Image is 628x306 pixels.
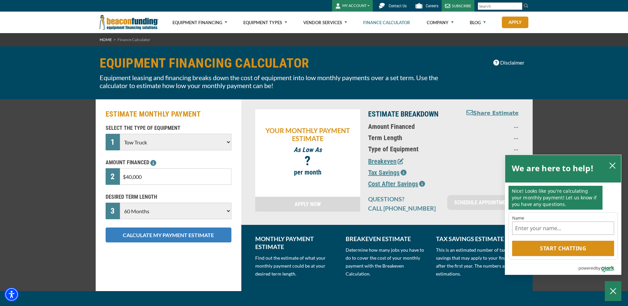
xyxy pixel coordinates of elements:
[106,124,231,132] p: SELECT THE TYPE OF EQUIPMENT
[578,263,621,275] a: Powered by Olark
[303,12,347,33] a: Vendor Services
[255,254,338,278] p: Find out the estimate of what your monthly payment could be at your desired term length.
[368,204,439,212] p: CALL [PHONE_NUMBER]
[447,195,518,210] a: SCHEDULE APPOINTMENT
[368,123,453,130] p: Amount Financed
[368,195,439,203] p: QUESTIONS?
[436,235,518,243] p: TAX SAVINGS ESTIMATE
[505,182,621,212] div: chat
[460,156,518,164] p: --
[4,287,19,302] div: Accessibility Menu
[578,264,596,272] span: powered
[466,109,519,118] button: Share Estimate
[460,179,518,187] p: --
[120,168,231,185] input: $
[508,186,603,210] p: Nice! Looks like you’re calculating your monthly payment! Let us know if you have any questions.
[427,12,454,33] a: Company
[106,159,231,167] p: AMOUNT FINANCED
[259,127,357,142] p: YOUR MONTHLY PAYMENT ESTIMATE
[100,12,159,33] img: Beacon Funding Corporation logo
[478,2,522,10] input: Search
[460,168,518,176] p: --
[100,37,112,42] a: HOME
[607,161,618,170] button: close chatbox
[512,216,614,220] label: Name
[106,134,120,150] div: 1
[389,4,407,8] span: Contact Us
[426,4,438,8] span: Careers
[106,193,231,201] p: DESIRED TERM LENGTH
[460,145,518,153] p: --
[500,59,524,67] span: Disclaimer
[502,17,528,28] a: Apply
[106,109,231,119] h2: ESTIMATE MONTHLY PAYMENT
[368,179,425,189] button: Cost After Savings
[515,4,521,9] a: Clear search text
[436,246,518,278] p: This is an estimated number of tax savings that may apply to your financing after the first year....
[172,12,227,33] a: Equipment Financing
[368,134,453,142] p: Term Length
[523,3,529,8] img: Search
[118,37,150,42] span: Finance Calculator
[106,228,231,242] button: CALCULATE MY PAYMENT ESTIMATE
[505,155,621,275] div: olark chatbox
[259,146,357,154] p: As Low As
[470,12,486,33] a: Blog
[460,134,518,142] p: --
[489,56,529,69] button: Disclaimer
[259,157,357,165] p: ?
[460,123,518,130] p: --
[368,156,404,166] button: Breakeven
[243,12,287,33] a: Equipment Types
[259,168,357,176] p: per month
[596,264,601,272] span: by
[346,235,428,243] p: BREAKEVEN ESTIMATE
[368,109,453,119] p: ESTIMATE BREAKDOWN
[106,168,120,185] div: 2
[512,162,594,175] h2: We are here to help!
[368,168,407,178] button: Tax Savings
[100,56,456,70] h1: EQUIPMENT FINANCING CALCULATOR
[363,12,410,33] a: Finance Calculator
[255,197,361,212] a: APPLY NOW
[346,246,428,278] p: Determine how many jobs you have to do to cover the cost of your monthly payment with the Breakev...
[255,235,338,251] p: MONTHLY PAYMENT ESTIMATE
[605,281,621,301] button: Close Chatbox
[106,203,120,219] div: 3
[100,74,456,89] p: Equipment leasing and financing breaks down the cost of equipment into low monthly payments over ...
[368,145,453,153] p: Type of Equipment
[512,222,614,235] input: Name
[512,241,614,256] button: Start chatting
